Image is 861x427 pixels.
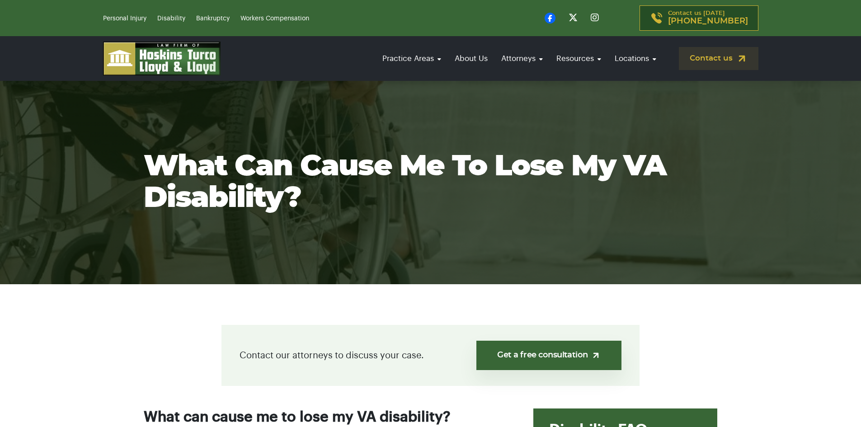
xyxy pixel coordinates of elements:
[640,5,758,31] a: Contact us [DATE][PHONE_NUMBER]
[679,47,758,70] a: Contact us
[668,17,748,26] span: [PHONE_NUMBER]
[157,15,185,22] a: Disability
[144,408,523,426] h2: What can cause me to lose my VA disability?
[240,15,309,22] a: Workers Compensation
[196,15,230,22] a: Bankruptcy
[476,341,621,370] a: Get a free consultation
[103,15,146,22] a: Personal Injury
[221,325,640,386] div: Contact our attorneys to discuss your case.
[378,46,446,71] a: Practice Areas
[144,151,718,214] h1: What can cause me to lose my VA disability?
[668,10,748,26] p: Contact us [DATE]
[610,46,661,71] a: Locations
[450,46,492,71] a: About Us
[497,46,547,71] a: Attorneys
[103,42,221,75] img: logo
[552,46,606,71] a: Resources
[591,351,601,360] img: arrow-up-right-light.svg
